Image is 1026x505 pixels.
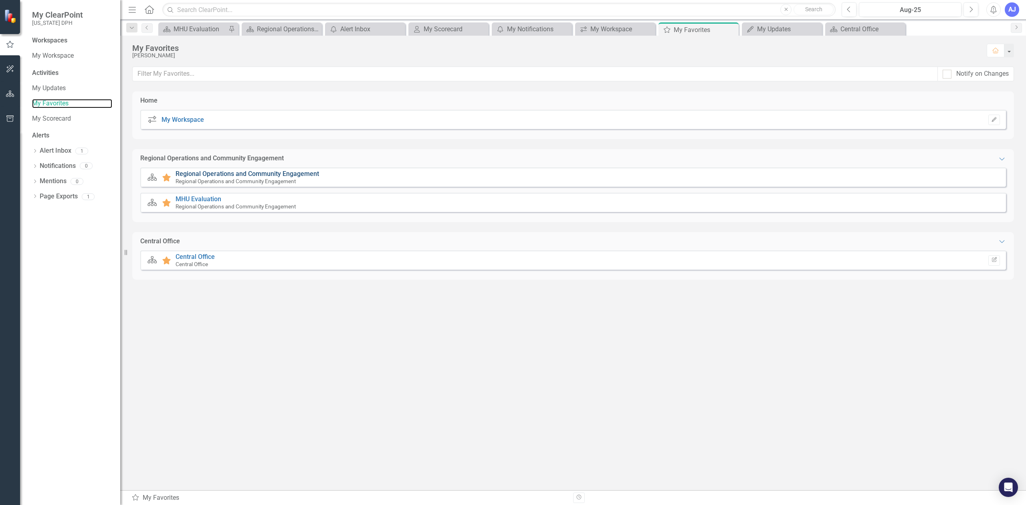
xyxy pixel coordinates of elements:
[160,24,226,34] a: MHU Evaluation
[424,24,487,34] div: My Scorecard
[80,163,93,170] div: 0
[32,36,67,45] div: Workspaces
[140,154,284,163] div: Regional Operations and Community Engagement
[32,69,112,78] div: Activities
[40,192,78,201] a: Page Exports
[794,4,834,15] button: Search
[744,24,820,34] a: My Updates
[32,10,83,20] span: My ClearPoint
[32,84,112,93] a: My Updates
[32,99,112,108] a: My Favorites
[162,3,836,17] input: Search ClearPoint...
[132,53,979,59] div: [PERSON_NAME]
[40,162,76,171] a: Notifications
[32,51,112,61] a: My Workspace
[577,24,653,34] a: My Workspace
[840,24,903,34] div: Central Office
[327,24,403,34] a: Alert Inbox
[32,20,83,26] small: [US_STATE] DPH
[176,261,208,267] small: Central Office
[162,116,204,123] a: My Workspace
[132,44,979,53] div: My Favorites
[590,24,653,34] div: My Workspace
[862,5,959,15] div: Aug-25
[40,146,71,156] a: Alert Inbox
[140,237,180,246] div: Central Office
[32,131,112,140] div: Alerts
[1005,2,1019,17] button: AJ
[176,253,215,261] a: Central Office
[4,9,18,23] img: ClearPoint Strategy
[131,493,567,503] div: My Favorites
[410,24,487,34] a: My Scorecard
[132,67,938,81] input: Filter My Favorites...
[176,170,319,178] a: Regional Operations and Community Engagement
[494,24,570,34] a: My Notifications
[140,96,158,105] div: Home
[757,24,820,34] div: My Updates
[71,178,83,185] div: 0
[257,24,320,34] div: Regional Operations and Community Engagement
[244,24,320,34] a: Regional Operations and Community Engagement
[988,115,1000,125] button: Set Home Page
[40,177,67,186] a: Mentions
[674,25,737,35] div: My Favorites
[176,203,296,210] small: Regional Operations and Community Engagement
[859,2,961,17] button: Aug-25
[174,24,226,34] div: MHU Evaluation
[956,69,1009,79] div: Notify on Changes
[82,193,95,200] div: 1
[827,24,903,34] a: Central Office
[176,195,221,203] a: MHU Evaluation
[507,24,570,34] div: My Notifications
[75,147,88,154] div: 1
[340,24,403,34] div: Alert Inbox
[32,114,112,123] a: My Scorecard
[176,178,296,184] small: Regional Operations and Community Engagement
[805,6,822,12] span: Search
[999,478,1018,497] div: Open Intercom Messenger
